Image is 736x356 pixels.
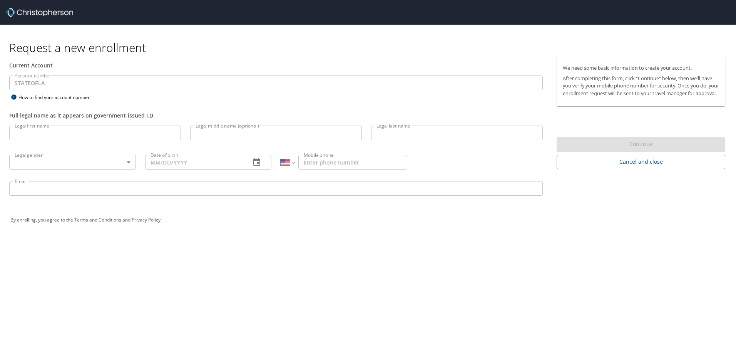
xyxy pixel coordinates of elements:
[563,64,719,72] p: We need some basic information to create your account.
[9,40,731,55] h1: Request a new enrollment
[9,61,543,69] div: Current Account
[6,8,73,17] img: cbt logo
[9,155,136,170] div: ​
[557,155,725,169] button: Cancel and close
[9,92,105,102] div: How to find your account number
[563,75,719,97] p: After completing this form, click "Continue" below, then we'll have you verify your mobile phone ...
[74,217,121,223] a: Terms and Conditions
[132,217,161,223] a: Privacy Policy
[563,157,719,167] span: Cancel and close
[145,155,245,170] input: MM/DD/YYYY
[298,155,407,170] input: Enter phone number
[10,210,726,230] div: By enrolling, you agree to the and .
[9,111,543,119] div: Full legal name as it appears on government-issued I.D.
